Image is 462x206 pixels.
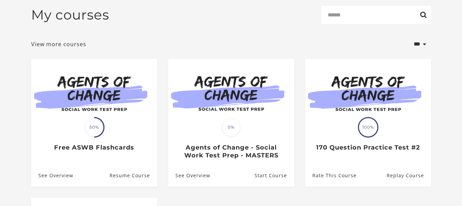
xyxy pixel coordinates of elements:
a: 170 Question Practice Test #2: Rate This Course [305,165,357,187]
a: View more courses [31,40,86,48]
a: Agents of Change - Social Work Test Prep - MASTERS: See Overview [168,165,210,187]
a: Free ASWB Flashcards: Resume Course [109,165,157,187]
h3: Agents of Change - Social Work Test Prep - MASTERS [175,144,287,159]
h3: Free ASWB Flashcards [38,144,150,152]
a: Agents of Change - Social Work Test Prep - MASTERS: Resume Course [254,165,294,187]
a: 170 Question Practice Test #2: Resume Course [386,165,431,187]
span: 100% [359,118,377,137]
a: Free ASWB Flashcards: See Overview [31,165,73,187]
h3: 170 Question Practice Test #2 [312,144,424,152]
span: 50% [85,118,103,137]
span: 0% [222,118,240,137]
h2: My courses [31,7,109,23]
